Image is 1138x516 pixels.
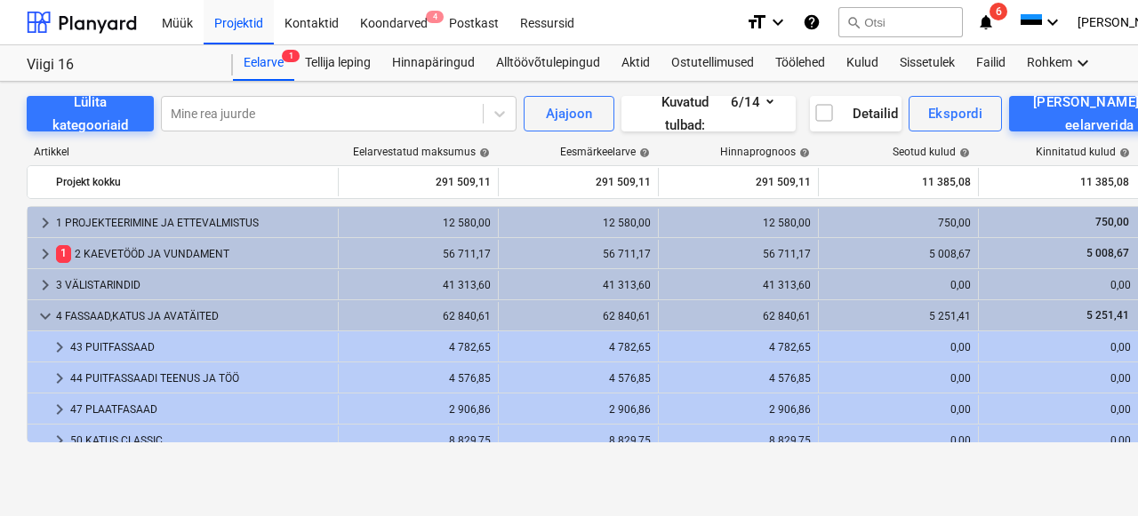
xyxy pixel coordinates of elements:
span: help [636,147,650,158]
span: 4 [426,11,444,23]
div: 12 580,00 [506,217,651,229]
div: 0,00 [986,403,1131,416]
div: Seotud kulud [893,146,970,158]
a: Kulud [836,45,889,81]
span: 750,00 [1094,216,1131,228]
div: 291 509,11 [506,168,651,196]
a: Hinnapäringud [381,45,485,81]
div: 4 782,65 [346,341,491,353]
div: 0,00 [986,372,1131,385]
div: 11 385,08 [826,168,971,196]
div: Projekt kokku [56,168,331,196]
div: 0,00 [826,434,971,447]
div: 4 576,85 [346,372,491,385]
span: keyboard_arrow_right [49,337,70,358]
div: Viigi 16 [27,56,212,75]
div: 62 840,61 [346,310,491,322]
i: keyboard_arrow_down [1072,52,1094,74]
div: 2 906,86 [666,403,811,416]
div: 62 840,61 [666,310,811,322]
a: Aktid [611,45,661,81]
div: Kuvatud tulbad : 6/14 [643,91,773,138]
span: keyboard_arrow_right [35,243,56,265]
div: Rohkem [1016,45,1104,81]
div: 56 711,17 [666,248,811,260]
div: Chat Widget [1049,431,1138,516]
button: Lülita kategooriaid [27,96,154,131]
span: 5 251,41 [1085,309,1131,322]
span: 1 [282,50,300,62]
a: Tellija leping [294,45,381,81]
div: 0,00 [826,341,971,353]
div: 4 782,65 [506,341,651,353]
div: 12 580,00 [346,217,491,229]
span: help [956,147,970,158]
span: keyboard_arrow_right [35,274,56,296]
span: keyboard_arrow_right [49,399,70,420]
div: 1 PROJEKTEERIMINE JA ETTEVALMISTUS [56,209,331,237]
button: Ekspordi [909,96,1002,131]
div: Artikkel [27,146,338,158]
div: 8 829,75 [666,434,811,447]
span: help [476,147,490,158]
a: Sissetulek [889,45,966,81]
div: Failid [966,45,1016,81]
span: help [796,147,810,158]
div: Ekspordi [928,102,982,125]
button: Detailid [810,96,902,131]
div: 2 KAEVETÖÖD JA VUNDAMENT [56,240,331,268]
div: Eesmärkeelarve [560,146,650,158]
span: help [1116,147,1130,158]
div: 50 KATUS CLASSIC [70,426,331,455]
div: 0,00 [826,279,971,291]
div: 0,00 [986,279,1131,291]
div: 3 VÄLISTARINDID [56,271,331,299]
div: 8 829,75 [346,434,491,447]
div: 47 PLAATFASAAD [70,395,331,424]
div: 56 711,17 [506,248,651,260]
div: 2 906,86 [346,403,491,416]
a: Alltöövõtulepingud [485,45,611,81]
div: 43 PUITFASSAAD [70,333,331,361]
button: Ajajoon [524,96,614,131]
div: 41 313,60 [666,279,811,291]
span: 1 [56,245,71,262]
div: Kinnitatud kulud [1036,146,1130,158]
div: 2 906,86 [506,403,651,416]
div: 0,00 [986,341,1131,353]
div: Ajajoon [546,102,592,125]
div: 12 580,00 [666,217,811,229]
div: 4 782,65 [666,341,811,353]
div: 41 313,60 [346,279,491,291]
a: Ostutellimused [661,45,765,81]
span: 11 385,08 [1078,174,1131,189]
div: 291 509,11 [346,168,491,196]
div: 41 313,60 [506,279,651,291]
span: keyboard_arrow_down [35,306,56,327]
div: 56 711,17 [346,248,491,260]
span: keyboard_arrow_right [49,368,70,389]
div: Eelarvestatud maksumus [353,146,490,158]
a: Töölehed [765,45,836,81]
div: 750,00 [826,217,971,229]
div: 4 FASSAAD,KATUS JA AVATÄITED [56,302,331,330]
div: Detailid [813,102,898,125]
div: 44 PUITFASSAADI TEENUS JA TÖÖ [70,364,331,393]
div: 291 509,11 [666,168,811,196]
div: 5 008,67 [826,248,971,260]
div: Lülita kategooriaid [48,91,132,138]
a: Eelarve1 [233,45,294,81]
div: 4 576,85 [506,372,651,385]
button: Kuvatud tulbad:6/14 [621,96,795,131]
div: 4 576,85 [666,372,811,385]
div: 0,00 [826,403,971,416]
span: 5 008,67 [1085,247,1131,259]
